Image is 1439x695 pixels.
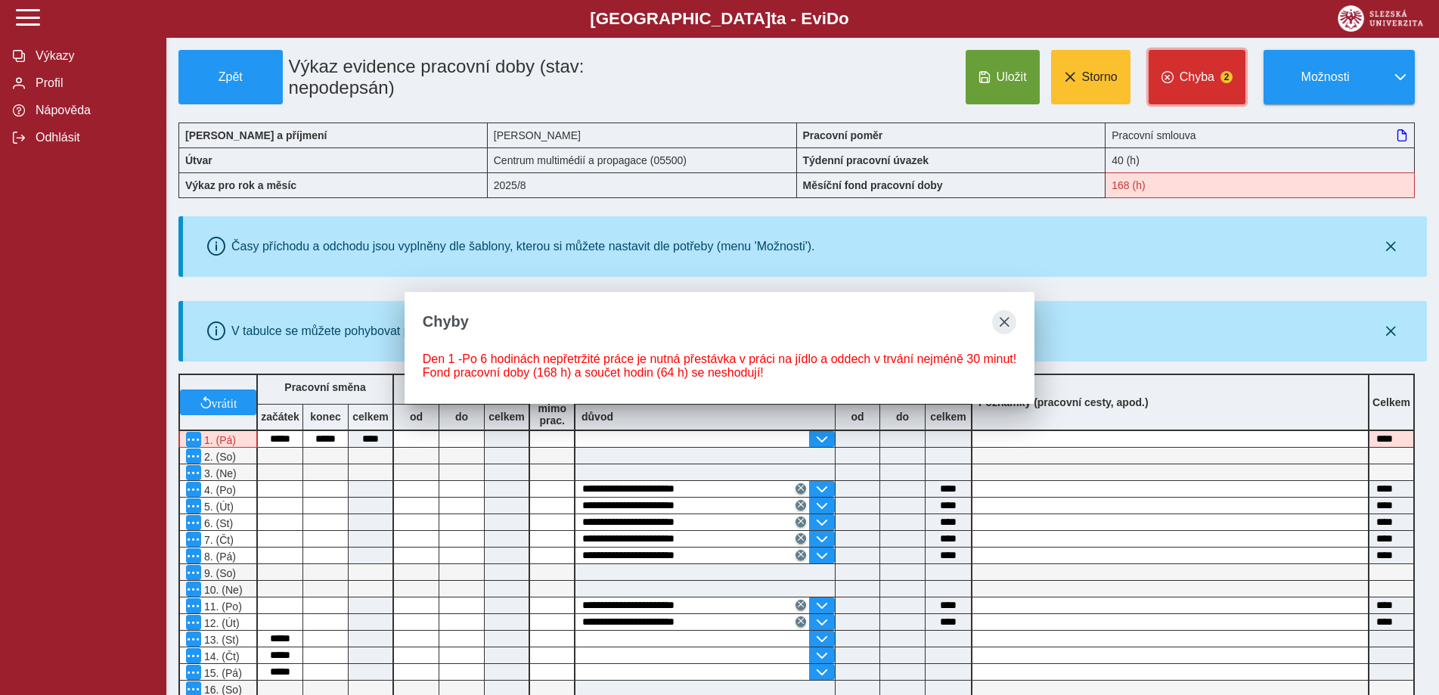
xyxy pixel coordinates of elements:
[836,411,879,423] b: od
[972,396,1155,408] b: Poznámky (pracovní cesty, apod.)
[423,352,462,365] span: Den 1 -
[423,366,1016,380] div: Fond pracovní doby (168 h) a součet hodin (64 h) se neshodují!
[803,129,883,141] b: Pracovní poměr
[349,411,392,423] b: celkem
[303,411,348,423] b: konec
[992,310,1016,334] button: close
[178,431,258,448] div: Po 6 hodinách nepřetržité práce je nutná přestávka v práci na jídlo a oddech v trvání nejméně 30 ...
[839,9,849,28] span: o
[180,389,256,415] button: vrátit
[201,650,240,662] span: 14. (Čt)
[803,179,943,191] b: Měsíční fond pracovní doby
[1276,70,1374,84] span: Možnosti
[212,396,237,408] span: vrátit
[201,517,233,529] span: 6. (St)
[826,9,839,28] span: D
[186,515,201,530] button: Menu
[283,50,699,104] h1: Výkaz evidence pracovní doby (stav: nepodepsán)
[186,532,201,547] button: Menu
[1220,71,1233,83] span: 2
[231,240,815,253] div: Časy příchodu a odchodu jsou vyplněny dle šablony, kterou si můžete nastavit dle potřeby (menu 'M...
[201,534,234,546] span: 7. (Čt)
[186,631,201,647] button: Menu
[1106,172,1415,198] div: Fond pracovní doby (168 h) a součet hodin (64 h) se neshodují!
[186,498,201,513] button: Menu
[201,451,236,463] span: 2. (So)
[201,484,236,496] span: 4. (Po)
[31,104,154,117] span: Nápověda
[186,482,201,497] button: Menu
[186,448,201,464] button: Menu
[1106,147,1415,172] div: 40 (h)
[485,411,529,423] b: celkem
[1051,50,1130,104] button: Storno
[488,123,797,147] div: [PERSON_NAME]
[201,600,242,613] span: 11. (Po)
[185,154,212,166] b: Útvar
[201,667,242,679] span: 15. (Pá)
[284,381,365,393] b: Pracovní směna
[186,565,201,580] button: Menu
[186,648,201,663] button: Menu
[771,9,776,28] span: t
[1149,50,1245,104] button: Chyba2
[201,551,236,563] span: 8. (Pá)
[1338,5,1423,32] img: logo_web_su.png
[201,467,237,479] span: 3. (Ne)
[997,70,1027,84] span: Uložit
[186,665,201,680] button: Menu
[186,432,201,447] button: Menu
[201,567,236,579] span: 9. (So)
[966,50,1040,104] button: Uložit
[423,352,1016,366] div: Po 6 hodinách nepřetržité práce je nutná přestávka v práci na jídlo a oddech v trvání nejméně 30 ...
[926,411,971,423] b: celkem
[423,313,469,330] span: Chyby
[581,411,613,423] b: důvod
[1372,396,1410,408] b: Celkem
[186,582,201,597] button: Menu
[31,76,154,90] span: Profil
[178,50,283,104] button: Zpět
[186,548,201,563] button: Menu
[186,598,201,613] button: Menu
[258,411,302,423] b: začátek
[185,179,296,191] b: Výkaz pro rok a měsíc
[803,154,929,166] b: Týdenní pracovní úvazek
[201,501,234,513] span: 5. (Út)
[1180,70,1214,84] span: Chyba
[31,49,154,63] span: Výkazy
[201,434,236,446] span: 1. (Pá)
[439,411,484,423] b: do
[201,584,243,596] span: 10. (Ne)
[880,411,925,423] b: do
[488,147,797,172] div: Centrum multimédií a propagace (05500)
[186,465,201,480] button: Menu
[1264,50,1386,104] button: Možnosti
[185,70,276,84] span: Zpět
[31,131,154,144] span: Odhlásit
[1106,123,1415,147] div: Pracovní smlouva
[186,615,201,630] button: Menu
[185,129,327,141] b: [PERSON_NAME] a příjmení
[394,411,439,423] b: od
[488,172,797,198] div: 2025/8
[231,324,665,338] div: V tabulce se můžete pohybovat pomocí šipek, podobně jako v aplikaci MS Excel.
[201,617,240,629] span: 12. (Út)
[1082,70,1118,84] span: Storno
[45,9,1394,29] b: [GEOGRAPHIC_DATA] a - Evi
[201,634,239,646] span: 13. (St)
